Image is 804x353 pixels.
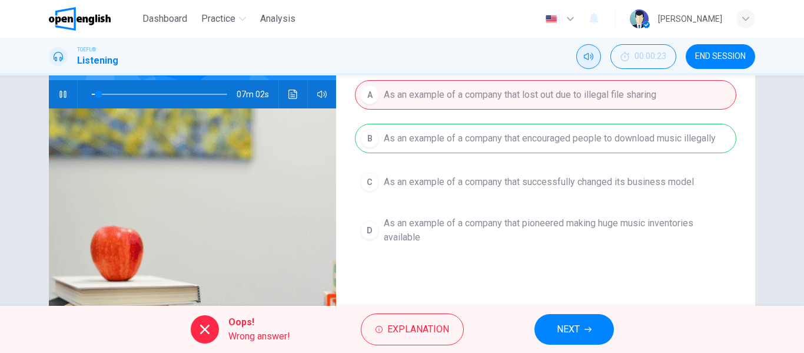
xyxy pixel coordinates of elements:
[201,12,235,26] span: Practice
[138,8,192,29] button: Dashboard
[361,314,464,345] button: Explanation
[49,7,138,31] a: OpenEnglish logo
[387,321,449,338] span: Explanation
[544,15,559,24] img: en
[77,54,118,68] h1: Listening
[658,12,722,26] div: [PERSON_NAME]
[634,52,666,61] span: 00:00:23
[255,8,300,29] button: Analysis
[534,314,614,345] button: NEXT
[77,45,96,54] span: TOEFL®
[197,8,251,29] button: Practice
[228,315,290,329] span: Oops!
[142,12,187,26] span: Dashboard
[695,52,746,61] span: END SESSION
[284,80,303,108] button: Click to see the audio transcription
[576,44,601,69] div: Mute
[557,321,580,338] span: NEXT
[237,80,278,108] span: 07m 02s
[686,44,755,69] button: END SESSION
[610,44,676,69] div: Hide
[610,44,676,69] button: 00:00:23
[49,7,111,31] img: OpenEnglish logo
[260,12,295,26] span: Analysis
[630,9,649,28] img: Profile picture
[228,329,290,344] span: Wrong answer!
